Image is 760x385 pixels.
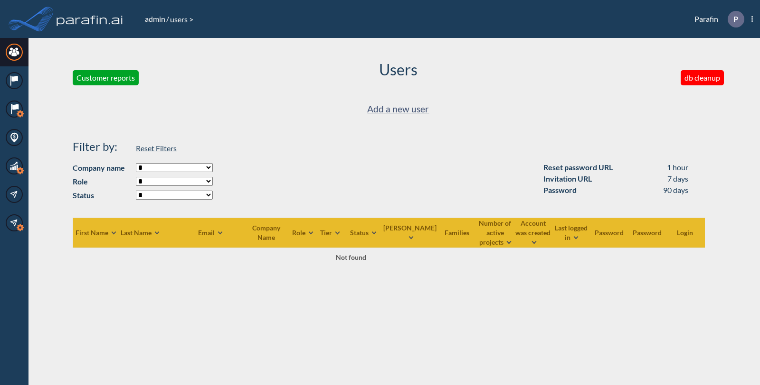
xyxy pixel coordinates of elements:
[379,61,418,79] h2: Users
[629,218,667,247] th: Password
[73,218,120,247] th: First Name
[169,15,194,24] span: users >
[73,162,131,174] strong: Company name
[245,218,290,247] th: Company Name
[120,218,177,247] th: Last Name
[663,184,688,196] div: 90 days
[177,218,245,247] th: Email
[367,101,429,117] a: Add a new user
[144,13,169,25] li: /
[477,218,515,247] th: Number of active projects
[73,190,131,201] strong: Status
[681,70,724,85] button: db cleanup
[383,218,439,247] th: [PERSON_NAME]
[290,218,316,247] th: Role
[591,218,629,247] th: Password
[543,162,613,173] div: Reset password URL
[73,140,131,154] h4: Filter by:
[667,218,705,247] th: Login
[543,184,577,196] div: Password
[144,14,166,23] a: admin
[136,144,177,153] span: Reset Filters
[515,218,553,247] th: Account was created
[73,176,131,187] strong: Role
[316,218,345,247] th: Tier
[55,9,125,28] img: logo
[667,162,688,173] div: 1 hour
[543,173,592,184] div: Invitation URL
[345,218,383,247] th: Status
[439,218,477,247] th: Families
[73,70,139,85] button: Customer reports
[73,247,629,266] td: Not found
[553,218,591,247] th: Last logged in
[667,173,688,184] div: 7 days
[680,11,753,27] div: Parafin
[733,15,738,23] p: P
